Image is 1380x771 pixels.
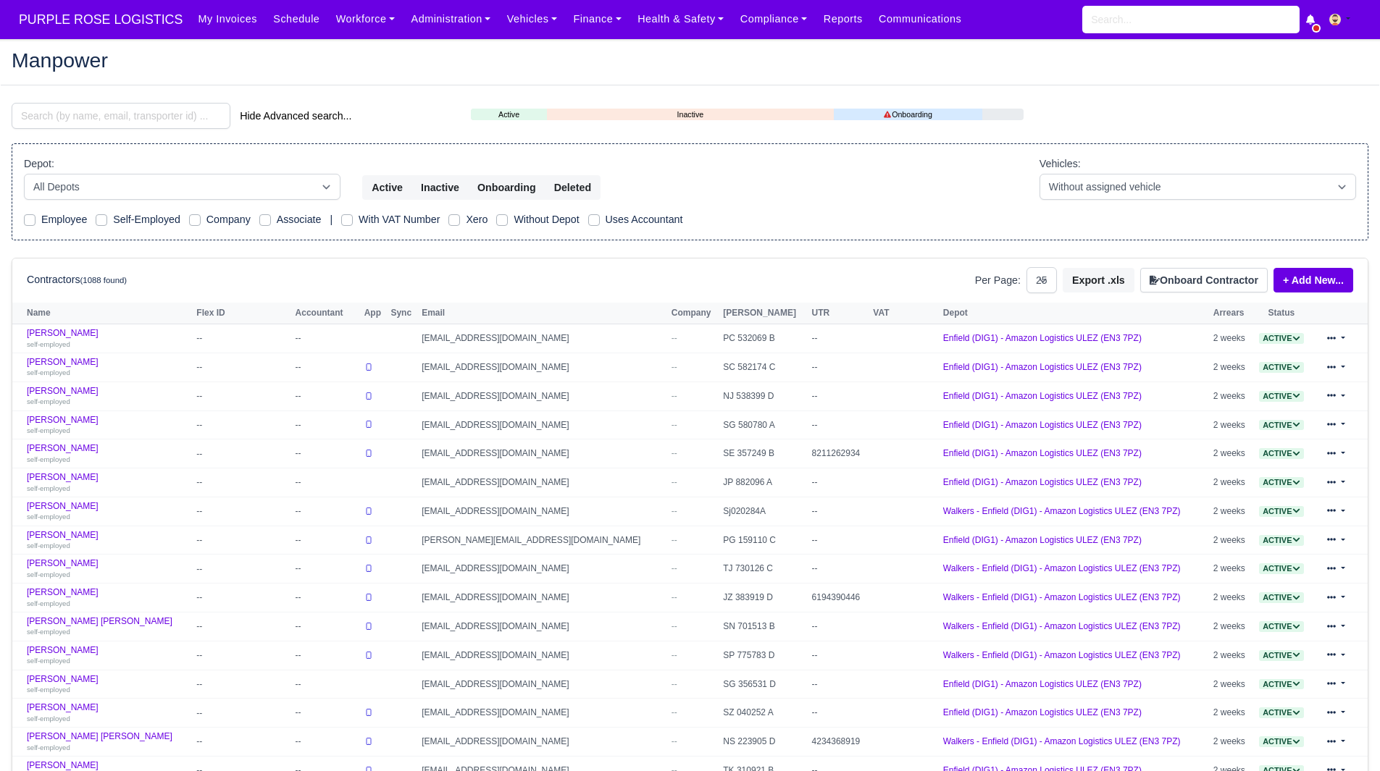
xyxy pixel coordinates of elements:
[808,353,870,382] td: --
[672,477,677,487] span: --
[27,484,70,492] small: self-employed
[27,340,70,348] small: self-employed
[1259,448,1303,458] a: Active
[387,303,418,324] th: Sync
[27,357,189,378] a: [PERSON_NAME] self-employed
[292,303,361,324] th: Accountant
[1259,420,1303,430] a: Active
[719,468,808,497] td: JP 882096 A
[732,5,816,33] a: Compliance
[418,728,668,757] td: [EMAIL_ADDRESS][DOMAIN_NAME]
[719,612,808,641] td: SN 701513 B
[27,743,70,751] small: self-employed
[359,211,440,228] label: With VAT Number
[1210,583,1253,612] td: 2 weeks
[1040,156,1081,172] label: Vehicles:
[1259,679,1303,689] a: Active
[27,368,70,376] small: self-employed
[292,583,361,612] td: --
[1259,563,1303,573] a: Active
[193,641,291,670] td: --
[27,426,70,434] small: self-employed
[672,535,677,545] span: --
[418,641,668,670] td: [EMAIL_ADDRESS][DOMAIN_NAME]
[418,439,668,468] td: [EMAIL_ADDRESS][DOMAIN_NAME]
[943,592,1181,602] a: Walkers - Enfield (DIG1) - Amazon Logistics ULEZ (EN3 7PZ)
[1259,333,1303,344] span: Active
[499,5,566,33] a: Vehicles
[418,303,668,324] th: Email
[206,211,251,228] label: Company
[1259,736,1303,747] span: Active
[418,353,668,382] td: [EMAIL_ADDRESS][DOMAIN_NAME]
[193,526,291,555] td: --
[672,650,677,660] span: --
[1210,641,1253,670] td: 2 weeks
[606,211,683,228] label: Uses Accountant
[1210,497,1253,526] td: 2 weeks
[1259,391,1303,401] a: Active
[27,501,189,522] a: [PERSON_NAME] self-employed
[193,468,291,497] td: --
[808,382,870,410] td: --
[672,391,677,401] span: --
[193,324,291,353] td: --
[1210,382,1253,410] td: 2 weeks
[27,570,70,578] small: self-employed
[292,324,361,353] td: --
[292,728,361,757] td: --
[418,324,668,353] td: [EMAIL_ADDRESS][DOMAIN_NAME]
[1259,679,1303,690] span: Active
[1210,670,1253,699] td: 2 weeks
[719,526,808,555] td: PG 159110 C
[27,397,70,405] small: self-employed
[193,555,291,583] td: --
[719,353,808,382] td: SC 582174 C
[230,104,361,128] button: Hide Advanced search...
[27,455,70,463] small: self-employed
[190,5,265,33] a: My Invoices
[943,477,1142,487] a: Enfield (DIG1) - Amazon Logistics ULEZ (EN3 7PZ)
[193,439,291,468] td: --
[418,468,668,497] td: [EMAIL_ADDRESS][DOMAIN_NAME]
[1268,268,1353,292] div: + Add New...
[808,468,870,497] td: --
[1,38,1379,85] div: Manpower
[418,555,668,583] td: [EMAIL_ADDRESS][DOMAIN_NAME]
[292,468,361,497] td: --
[808,410,870,439] td: --
[668,303,719,324] th: Company
[1259,621,1303,631] a: Active
[193,410,291,439] td: --
[719,670,808,699] td: SG 356531 D
[672,362,677,372] span: --
[1210,439,1253,468] td: 2 weeks
[943,391,1142,401] a: Enfield (DIG1) - Amazon Logistics ULEZ (EN3 7PZ)
[808,728,870,757] td: 4234368919
[1259,592,1303,603] span: Active
[1259,707,1303,717] a: Active
[719,641,808,670] td: SP 775783 D
[719,583,808,612] td: JZ 383919 D
[12,303,193,324] th: Name
[1259,362,1303,372] a: Active
[292,555,361,583] td: --
[547,109,834,121] a: Inactive
[808,612,870,641] td: --
[672,506,677,516] span: --
[292,670,361,699] td: --
[12,103,230,129] input: Search (by name, email, transporter id) ...
[719,410,808,439] td: SG 580780 A
[418,699,668,728] td: [EMAIL_ADDRESS][DOMAIN_NAME]
[943,563,1181,573] a: Walkers - Enfield (DIG1) - Amazon Logistics ULEZ (EN3 7PZ)
[27,657,70,665] small: self-employed
[672,448,677,458] span: --
[808,439,870,468] td: 8211262934
[418,526,668,555] td: [PERSON_NAME][EMAIL_ADDRESS][DOMAIN_NAME]
[418,382,668,410] td: [EMAIL_ADDRESS][DOMAIN_NAME]
[27,715,70,722] small: self-employed
[869,303,940,324] th: VAT
[418,583,668,612] td: [EMAIL_ADDRESS][DOMAIN_NAME]
[1259,420,1303,431] span: Active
